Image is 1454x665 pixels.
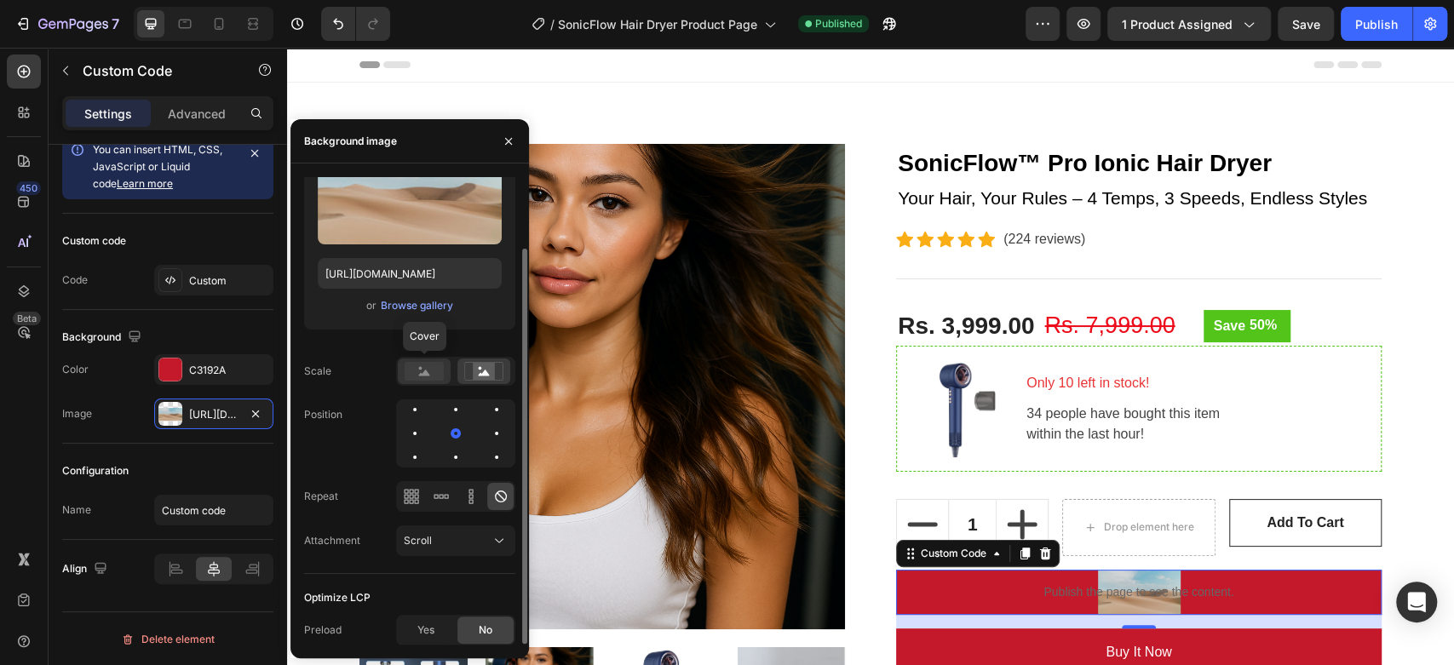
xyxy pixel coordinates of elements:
div: Save [923,266,960,291]
span: Save [1292,17,1320,32]
div: rs. 3,999.00 [609,259,749,298]
span: 1 product assigned [1122,15,1233,33]
div: Repeat [304,489,338,504]
p: Your Hair, Your Rules – 4 Temps, 3 Speeds, Endless Styles [611,137,1093,164]
a: Learn more [117,177,173,190]
div: Custom code [62,233,126,249]
div: Browse gallery [381,298,453,313]
button: 1 product assigned [1107,7,1271,41]
iframe: Design area [287,48,1454,665]
span: You can insert HTML, CSS, JavaScript or Liquid code [93,143,222,190]
div: Code [62,272,88,288]
p: Publish the page to see the content. [609,536,1095,553]
p: (224 reviews) [716,181,798,202]
span: / [550,15,555,33]
span: or [366,295,376,316]
div: Beta [13,312,41,325]
div: Optimize LCP [304,590,371,605]
button: increment [710,452,761,502]
div: Publish [1355,15,1398,33]
div: Background image [304,134,397,149]
div: Image [62,406,92,421]
img: Alt Image [624,312,721,410]
div: Custom [189,273,269,289]
div: Add to cart [980,465,1056,485]
p: Settings [84,105,132,123]
p: 7 [112,14,119,34]
img: preview-image [318,137,502,244]
span: No [479,622,492,638]
div: Scale [304,364,331,379]
div: Background [62,326,145,349]
div: Name [62,502,91,518]
span: Published [815,16,862,32]
div: Undo/Redo [321,7,390,41]
div: Preload [304,622,342,638]
div: Attachment [304,533,360,548]
button: decrement [610,452,661,502]
div: Open Intercom Messenger [1396,582,1437,622]
button: Browse gallery [380,297,454,314]
button: Publish [1341,7,1412,41]
div: [URL][DOMAIN_NAME] [189,407,239,422]
div: Delete element [121,629,215,650]
p: Only 10 left in stock! [739,325,1078,346]
div: Drop element here [817,473,907,486]
p: Advanced [168,105,226,123]
p: Custom Code [83,60,227,81]
div: 450 [16,181,41,195]
button: Save [1278,7,1334,41]
button: Scroll [396,525,515,556]
span: Scroll [404,534,432,547]
div: Position [304,407,342,422]
button: Buy it now [609,581,1095,628]
div: Custom Code [630,498,703,513]
button: Delete element [62,626,273,653]
span: SonicFlow Hair Dryer Product Page [558,15,757,33]
p: 34 people have bought this item within the last hour! [739,356,1078,397]
div: Rs. 7,999.00 [756,259,889,297]
div: Configuration [62,463,129,479]
div: Buy it now [819,594,884,615]
button: 7 [7,7,127,41]
input: https://example.com/image.jpg [318,258,502,289]
span: Yes [417,622,434,638]
div: Color [62,362,89,377]
button: Add to cart [942,451,1095,499]
a: SonicFlow™ Pro Ionic Hair Dryer [609,96,1095,135]
div: Align [62,558,111,581]
div: C3192A [189,363,269,378]
div: 50% [961,266,991,290]
input: quantity [661,452,710,502]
